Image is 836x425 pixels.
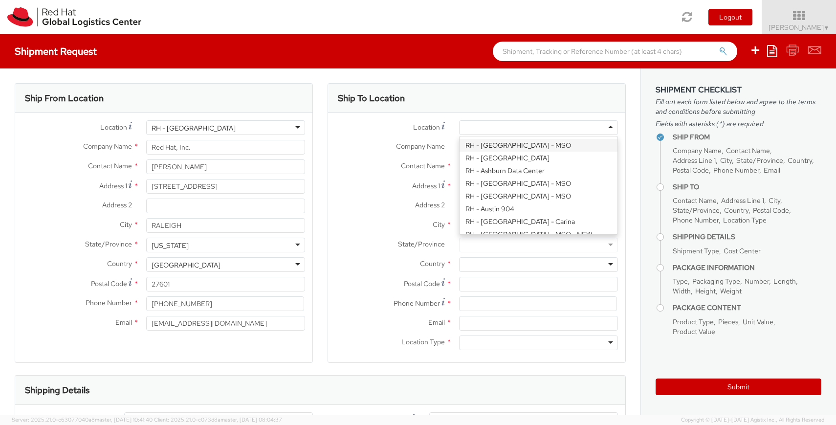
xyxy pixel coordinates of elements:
[743,317,773,326] span: Unit Value
[673,327,715,336] span: Product Value
[83,142,132,151] span: Company Name
[460,215,617,228] div: RH - [GEOGRAPHIC_DATA] - Carina
[345,414,411,424] span: Shipment Notification
[736,156,783,165] span: State/Province
[764,166,780,175] span: Email
[753,206,789,215] span: Postal Code
[656,86,821,94] h3: Shipment Checklist
[769,196,780,205] span: City
[120,220,132,229] span: City
[695,287,716,295] span: Height
[493,42,737,61] input: Shipment, Tracking or Reference Number (at least 4 chars)
[413,123,440,132] span: Location
[85,240,132,248] span: State/Province
[460,190,617,202] div: RH - [GEOGRAPHIC_DATA] - MSO
[460,177,617,190] div: RH - [GEOGRAPHIC_DATA] - MSO
[673,156,716,165] span: Address Line 1
[673,166,709,175] span: Postal Code
[673,287,691,295] span: Width
[115,318,132,327] span: Email
[824,24,830,32] span: ▼
[673,304,821,312] h4: Package Content
[420,259,445,268] span: Country
[220,416,282,423] span: master, [DATE] 08:04:37
[673,216,719,224] span: Phone Number
[673,277,688,286] span: Type
[58,414,104,425] span: Shipment Type
[12,416,153,423] span: Server: 2025.21.0-c63077040a8
[460,139,617,152] div: RH - [GEOGRAPHIC_DATA] - MSO
[91,279,127,288] span: Postal Code
[673,246,719,255] span: Shipment Type
[396,142,445,151] span: Company Name
[460,152,617,164] div: RH - [GEOGRAPHIC_DATA]
[433,220,445,229] span: City
[88,161,132,170] span: Contact Name
[15,46,97,57] h4: Shipment Request
[154,416,282,423] span: Client: 2025.21.0-c073d8a
[25,385,89,395] h3: Shipping Details
[673,317,714,326] span: Product Type
[720,287,742,295] span: Weight
[656,379,821,395] button: Submit
[673,146,722,155] span: Company Name
[99,181,127,190] span: Address 1
[460,202,617,215] div: RH - Austin 904
[718,317,738,326] span: Pieces
[708,9,752,25] button: Logout
[86,298,132,307] span: Phone Number
[720,156,732,165] span: City
[724,246,761,255] span: Cost Center
[100,123,127,132] span: Location
[692,277,740,286] span: Packaging Type
[412,181,440,190] span: Address 1
[713,166,759,175] span: Phone Number
[745,277,769,286] span: Number
[724,206,748,215] span: Country
[769,23,830,32] span: [PERSON_NAME]
[673,264,821,271] h4: Package Information
[152,260,220,270] div: [GEOGRAPHIC_DATA]
[673,206,720,215] span: State/Province
[723,216,767,224] span: Location Type
[428,318,445,327] span: Email
[460,164,617,177] div: RH - Ashburn Data Center
[95,416,153,423] span: master, [DATE] 10:41:40
[673,233,821,241] h4: Shipping Details
[726,146,770,155] span: Contact Name
[401,337,445,346] span: Location Type
[107,259,132,268] span: Country
[394,299,440,308] span: Phone Number
[656,119,821,129] span: Fields with asterisks (*) are required
[460,228,617,241] div: RH - [GEOGRAPHIC_DATA] - MSO - NEW
[398,240,445,248] span: State/Province
[404,279,440,288] span: Postal Code
[773,277,796,286] span: Length
[102,201,132,209] span: Address 2
[338,93,405,103] h3: Ship To Location
[152,123,236,133] div: RH - [GEOGRAPHIC_DATA]
[673,134,821,141] h4: Ship From
[721,196,764,205] span: Address Line 1
[25,93,104,103] h3: Ship From Location
[152,241,189,250] div: [US_STATE]
[656,97,821,116] span: Fill out each form listed below and agree to the terms and conditions before submitting
[401,161,445,170] span: Contact Name
[788,156,812,165] span: Country
[673,183,821,191] h4: Ship To
[681,416,824,424] span: Copyright © [DATE]-[DATE] Agistix Inc., All Rights Reserved
[7,7,141,27] img: rh-logistics-00dfa346123c4ec078e1.svg
[673,196,717,205] span: Contact Name
[415,201,445,209] span: Address 2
